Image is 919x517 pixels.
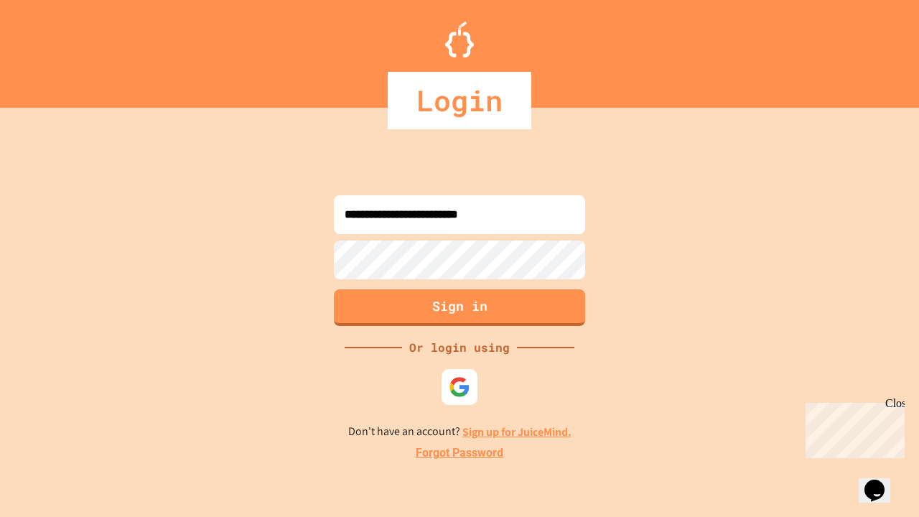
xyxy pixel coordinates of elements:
div: Chat with us now!Close [6,6,99,91]
iframe: chat widget [800,397,905,458]
div: Or login using [402,339,517,356]
a: Sign up for JuiceMind. [462,424,572,439]
a: Forgot Password [416,444,503,462]
iframe: chat widget [859,460,905,503]
button: Sign in [334,289,585,326]
p: Don't have an account? [348,423,572,441]
img: Logo.svg [445,22,474,57]
div: Login [388,72,531,129]
img: google-icon.svg [449,376,470,398]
